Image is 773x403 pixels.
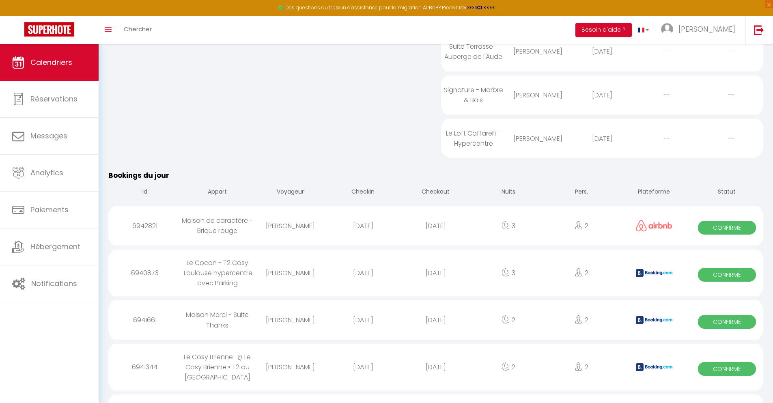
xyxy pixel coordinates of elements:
[472,354,545,380] div: 2
[570,38,635,65] div: [DATE]
[691,181,763,204] th: Statut
[254,354,327,380] div: [PERSON_NAME]
[181,181,254,204] th: Appart
[399,181,472,204] th: Checkout
[441,33,506,70] div: Suite Terrasse - Auberge de l'Aude
[698,362,756,376] span: Confirmé
[181,207,254,244] div: Maison de caractère - Brique rouge
[634,82,699,108] div: --
[506,125,570,152] div: [PERSON_NAME]
[472,307,545,333] div: 2
[31,278,77,289] span: Notifications
[472,181,545,204] th: Nuits
[327,354,399,380] div: [DATE]
[181,344,254,390] div: Le Cosy Brienne · ღ Le Cosy Brienne • T2 au [GEOGRAPHIC_DATA]
[472,213,545,239] div: 3
[108,170,169,180] span: Bookings du jour
[506,38,570,65] div: [PERSON_NAME]
[254,307,327,333] div: [PERSON_NAME]
[399,260,472,286] div: [DATE]
[698,315,756,329] span: Confirmé
[30,241,80,252] span: Hébergement
[618,181,690,204] th: Plateforme
[108,307,181,333] div: 6941661
[30,57,72,67] span: Calendriers
[636,316,672,324] img: booking2.png
[545,354,618,380] div: 2
[254,181,327,204] th: Voyageur
[636,269,672,277] img: booking2.png
[506,82,570,108] div: [PERSON_NAME]
[30,131,67,141] span: Messages
[327,260,399,286] div: [DATE]
[441,120,506,157] div: Le Loft Caffarelli - Hypercentre
[698,221,756,235] span: Confirmé
[545,307,618,333] div: 2
[108,213,181,239] div: 6942821
[575,23,632,37] button: Besoin d'aide ?
[636,363,672,371] img: booking2.png
[467,4,495,11] a: >>> ICI <<<<
[661,23,673,35] img: ...
[30,205,69,215] span: Paiements
[124,25,152,33] span: Chercher
[570,125,635,152] div: [DATE]
[327,213,399,239] div: [DATE]
[699,125,763,152] div: --
[545,181,618,204] th: Pers.
[545,213,618,239] div: 2
[399,213,472,239] div: [DATE]
[699,82,763,108] div: --
[118,16,158,44] a: Chercher
[108,260,181,286] div: 6940873
[634,38,699,65] div: --
[254,213,327,239] div: [PERSON_NAME]
[108,354,181,380] div: 6941344
[181,250,254,296] div: Le Cocon - T2 Cosy Toulouse hypercentre avec Parking
[30,168,63,178] span: Analytics
[108,181,181,204] th: Id
[545,260,618,286] div: 2
[24,22,74,37] img: Super Booking
[655,16,745,44] a: ... [PERSON_NAME]
[698,268,756,282] span: Confirmé
[441,77,506,113] div: Signature - Marbre & Bois
[634,125,699,152] div: --
[30,94,78,104] span: Réservations
[327,307,399,333] div: [DATE]
[327,181,399,204] th: Checkin
[678,24,735,34] span: [PERSON_NAME]
[754,25,764,35] img: logout
[699,38,763,65] div: --
[181,302,254,338] div: Maison Merci - Suite Thanks
[399,354,472,380] div: [DATE]
[570,82,635,108] div: [DATE]
[636,220,672,232] img: airbnb2.png
[472,260,545,286] div: 3
[399,307,472,333] div: [DATE]
[254,260,327,286] div: [PERSON_NAME]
